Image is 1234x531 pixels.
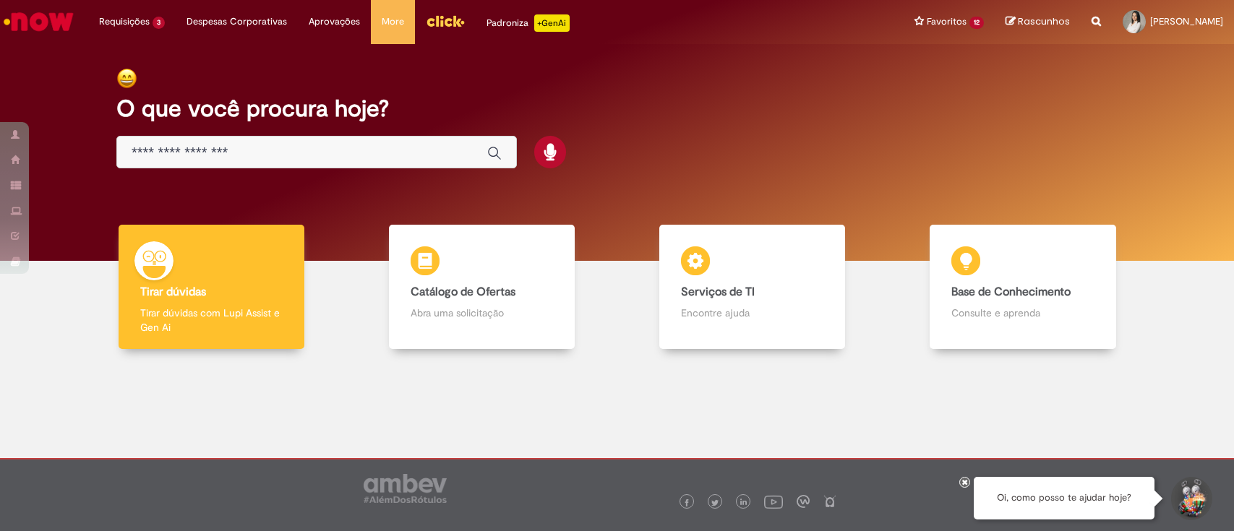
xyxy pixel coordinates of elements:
[764,492,783,511] img: logo_footer_youtube.png
[382,14,404,29] span: More
[951,306,1094,320] p: Consulte e aprenda
[823,495,836,508] img: logo_footer_naosei.png
[411,306,553,320] p: Abra uma solicitação
[951,285,1071,299] b: Base de Conhecimento
[1169,477,1212,520] button: Iniciar Conversa de Suporte
[888,225,1158,350] a: Base de Conhecimento Consulte e aprenda
[1150,15,1223,27] span: [PERSON_NAME]
[711,499,719,506] img: logo_footer_twitter.png
[740,498,747,507] img: logo_footer_linkedin.png
[364,474,447,503] img: logo_footer_ambev_rotulo_gray.png
[681,306,823,320] p: Encontre ajuda
[974,477,1154,519] div: Oi, como posso te ajudar hoje?
[76,225,346,350] a: Tirar dúvidas Tirar dúvidas com Lupi Assist e Gen Ai
[487,14,570,32] div: Padroniza
[346,225,617,350] a: Catálogo de Ofertas Abra uma solicitação
[1006,15,1070,29] a: Rascunhos
[1018,14,1070,28] span: Rascunhos
[683,499,690,506] img: logo_footer_facebook.png
[309,14,360,29] span: Aprovações
[797,495,810,508] img: logo_footer_workplace.png
[927,14,967,29] span: Favoritos
[969,17,984,29] span: 12
[140,285,206,299] b: Tirar dúvidas
[411,285,515,299] b: Catálogo de Ofertas
[116,96,1118,121] h2: O que você procura hoje?
[681,285,755,299] b: Serviços de TI
[617,225,888,350] a: Serviços de TI Encontre ajuda
[153,17,165,29] span: 3
[140,306,283,334] p: Tirar dúvidas com Lupi Assist e Gen Ai
[426,10,465,32] img: click_logo_yellow_360x200.png
[99,14,150,29] span: Requisições
[187,14,287,29] span: Despesas Corporativas
[116,68,137,89] img: happy-face.png
[1,7,76,36] img: ServiceNow
[534,14,570,32] p: +GenAi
